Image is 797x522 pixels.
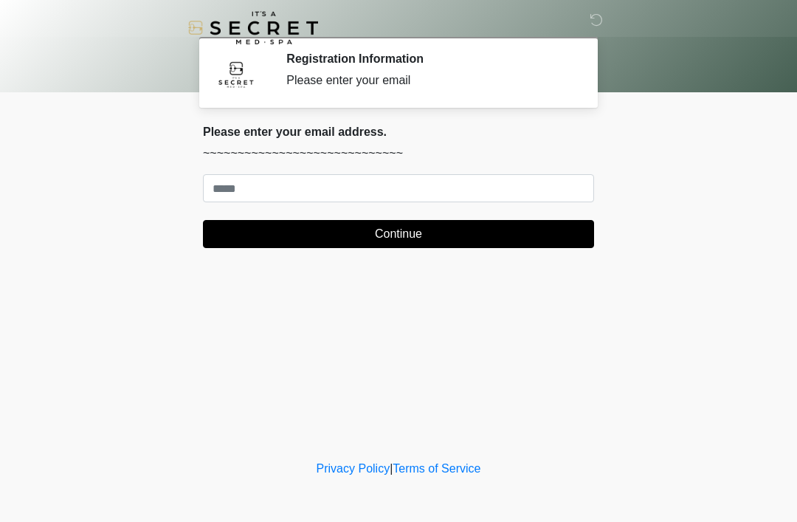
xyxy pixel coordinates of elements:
[393,462,480,475] a: Terms of Service
[390,462,393,475] a: |
[203,125,594,139] h2: Please enter your email address.
[203,145,594,162] p: ~~~~~~~~~~~~~~~~~~~~~~~~~~~~~
[214,52,258,96] img: Agent Avatar
[317,462,390,475] a: Privacy Policy
[203,220,594,248] button: Continue
[188,11,318,44] img: It's A Secret Med Spa Logo
[286,72,572,89] div: Please enter your email
[286,52,572,66] h2: Registration Information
